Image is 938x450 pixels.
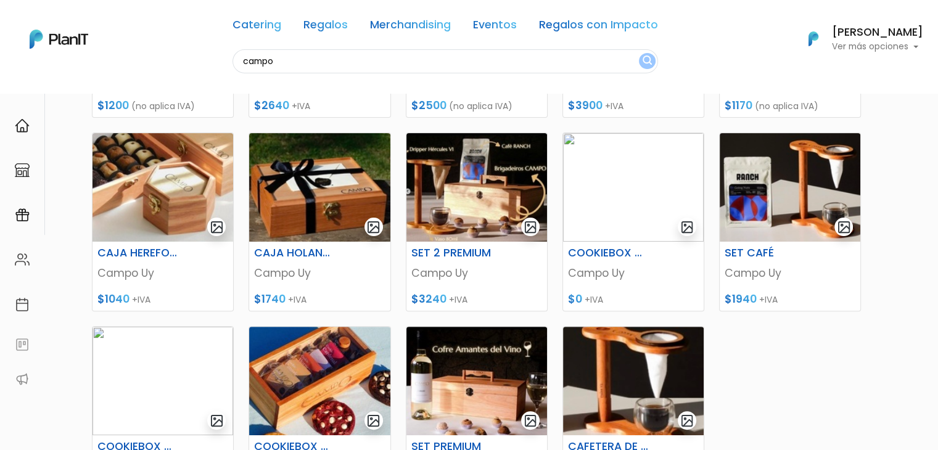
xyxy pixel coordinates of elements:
[725,265,855,281] p: Campo Uy
[15,118,30,133] img: home-e721727adea9d79c4d83392d1f703f7f8bce08238fde08b1acbfd93340b81755.svg
[406,327,547,435] img: thumb_BC09F376-81AB-410B-BEA7-0D9A9D8B481B_1_105_c.jpeg
[568,265,699,281] p: Campo Uy
[680,220,694,234] img: gallery-light
[366,220,381,234] img: gallery-light
[131,100,195,112] span: (no aplica IVA)
[406,133,548,311] a: gallery-light SET 2 PREMIUM Campo Uy $3240 +IVA
[43,100,79,110] strong: PLAN IT
[366,414,381,428] img: gallery-light
[832,43,923,51] p: Ver más opciones
[112,62,136,86] img: user_d58e13f531133c46cb30575f4d864daf.jpeg
[15,337,30,352] img: feedback-78b5a0c8f98aac82b08bfc38622c3050aee476f2c9584af64705fc4e61158814.svg
[30,30,88,49] img: PlanIt Logo
[92,133,234,311] a: gallery-light CAJA HEREFORD Campo Uy $1040 +IVA
[124,74,149,99] span: J
[15,252,30,267] img: people-662611757002400ad9ed0e3c099ab2801c6687ba6c219adb57efc949bc21e19d.svg
[717,247,815,260] h6: SET CAFÉ
[370,20,451,35] a: Merchandising
[411,98,446,113] span: $2500
[232,49,658,73] input: Buscá regalos, desayunos, y más
[449,100,512,112] span: (no aplica IVA)
[93,327,233,435] img: thumb_WhatsApp_Image_2025-07-21_at_20.21.58.jpeg
[254,98,289,113] span: $2640
[792,23,923,55] button: PlanIt Logo [PERSON_NAME] Ver más opciones
[725,292,757,306] span: $1940
[247,247,344,260] h6: CAJA HOLANDO
[132,293,150,306] span: +IVA
[449,293,467,306] span: +IVA
[15,208,30,223] img: campaigns-02234683943229c281be62815700db0a1741e53638e28bf9629b52c665b00959.svg
[568,98,603,113] span: $3900
[832,27,923,38] h6: [PERSON_NAME]
[99,74,124,99] img: user_04fe99587a33b9844688ac17b531be2b.png
[524,414,538,428] img: gallery-light
[210,220,224,234] img: gallery-light
[561,247,658,260] h6: COOKIEBOX CAMPO
[539,20,658,35] a: Regalos con Impacto
[254,265,385,281] p: Campo Uy
[64,187,188,200] span: ¡Escríbenos!
[249,133,390,311] a: gallery-light CAJA HOLANDO Campo Uy $1740 +IVA
[15,163,30,178] img: marketplace-4ceaa7011d94191e9ded77b95e3339b90024bf715f7c57f8cf31f2d8c509eaba.svg
[254,292,286,306] span: $1740
[800,25,827,52] img: PlanIt Logo
[473,20,517,35] a: Eventos
[406,133,547,242] img: thumb_F8E5552D-ABC9-419E-9C8B-846B629620BA.jpeg
[643,55,652,67] img: search_button-432b6d5273f82d61273b3651a40e1bd1b912527efae98b1b7a1b2c0702e16a8d.svg
[755,100,818,112] span: (no aplica IVA)
[719,133,861,311] a: gallery-light SET CAFÉ Campo Uy $1940 +IVA
[90,247,187,260] h6: CAJA HEREFORD
[32,86,217,164] div: PLAN IT Ya probaste PlanitGO? Vas a poder automatizarlas acciones de todo el año. Escribinos para...
[759,293,778,306] span: +IVA
[97,98,129,113] span: $1200
[210,414,224,428] img: gallery-light
[93,133,233,242] img: thumb_C843F85B-81AD-4E98-913E-C4BCC45CF65E.jpeg
[524,220,538,234] img: gallery-light
[563,327,704,435] img: thumb_46808385-B327-4404-90A4-523DC24B1526_4_5005_c.jpeg
[411,265,542,281] p: Campo Uy
[97,265,228,281] p: Campo Uy
[585,293,603,306] span: +IVA
[837,220,851,234] img: gallery-light
[288,293,306,306] span: +IVA
[232,20,281,35] a: Catering
[188,185,210,200] i: insert_emoticon
[605,100,623,112] span: +IVA
[249,327,390,435] img: thumb_WhatsApp_Image_2025-07-21_at_20.21.58.jpeg
[249,133,390,242] img: thumb_626621DF-9800-4C60-9846-0AC50DD9F74D.jpeg
[292,100,310,112] span: +IVA
[43,113,206,154] p: Ya probaste PlanitGO? Vas a poder automatizarlas acciones de todo el año. Escribinos para saber más!
[15,297,30,312] img: calendar-87d922413cdce8b2cf7b7f5f62616a5cf9e4887200fb71536465627b3292af00.svg
[303,20,348,35] a: Regalos
[562,133,704,311] a: gallery-light COOKIEBOX CAMPO Campo Uy $0 +IVA
[15,372,30,387] img: partners-52edf745621dab592f3b2c58e3bca9d71375a7ef29c3b500c9f145b62cc070d4.svg
[411,292,446,306] span: $3240
[404,247,501,260] h6: SET 2 PREMIUM
[97,292,130,306] span: $1040
[32,74,217,99] div: J
[725,98,752,113] span: $1170
[210,185,234,200] i: send
[563,133,704,242] img: thumb_WhatsApp_Image_2025-07-21_at_20.21.58.jpeg
[568,292,582,306] span: $0
[680,414,694,428] img: gallery-light
[720,133,860,242] img: thumb_7D0B313D-1D6B-4CB5-A571-70F37F613BA4.jpeg
[191,94,210,112] i: keyboard_arrow_down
